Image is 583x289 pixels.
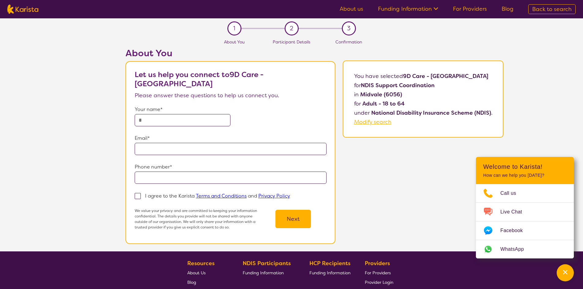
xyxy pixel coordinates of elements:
[500,189,524,198] span: Call us
[378,5,438,13] a: Funding Information
[362,100,405,107] b: Adult - 18 to 64
[187,260,215,267] b: Resources
[483,163,566,170] h2: Welcome to Karista!
[243,270,284,276] span: Funding Information
[233,24,235,33] span: 1
[557,264,574,281] button: Channel Menu
[224,39,245,45] span: About You
[476,240,574,258] a: Web link opens in a new tab.
[476,184,574,258] ul: Choose channel
[365,270,391,276] span: For Providers
[354,99,492,108] p: for
[187,277,228,287] a: Blog
[361,82,435,89] b: NDIS Support Coordination
[365,280,393,285] span: Provider Login
[528,4,576,14] a: Back to search
[7,5,38,14] img: Karista logo
[309,260,350,267] b: HCP Recipients
[125,48,335,59] h2: About You
[365,268,393,277] a: For Providers
[187,270,206,276] span: About Us
[340,5,363,13] a: About us
[309,270,350,276] span: Funding Information
[187,268,228,277] a: About Us
[500,226,530,235] span: Facebook
[500,207,529,217] span: Live Chat
[354,72,492,127] p: You have selected
[309,268,350,277] a: Funding Information
[273,39,310,45] span: Participant Details
[243,268,295,277] a: Funding Information
[347,24,350,33] span: 3
[354,81,492,90] p: for
[354,90,492,99] p: in
[365,277,393,287] a: Provider Login
[476,157,574,258] div: Channel Menu
[275,210,311,228] button: Next
[135,105,327,114] p: Your name*
[354,108,492,117] p: under .
[258,193,290,199] a: Privacy Policy
[371,109,491,117] b: National Disability Insurance Scheme (NDIS)
[243,260,291,267] b: NDIS Participants
[187,280,196,285] span: Blog
[403,72,488,80] b: 9D Care - [GEOGRAPHIC_DATA]
[483,173,566,178] p: How can we help you [DATE]?
[290,24,293,33] span: 2
[354,118,391,126] a: Modify search
[135,134,327,143] p: Email*
[500,245,531,254] span: WhatsApp
[532,6,572,13] span: Back to search
[335,39,362,45] span: Confirmation
[135,162,327,172] p: Phone number*
[196,193,247,199] a: Terms and Conditions
[145,193,290,199] p: I agree to the Karista and
[453,5,487,13] a: For Providers
[135,91,327,100] p: Please answer these questions to help us connect you.
[135,208,260,230] p: We value your privacy and are committed to keeping your information confidential. The details you...
[135,70,263,89] b: Let us help you connect to 9D Care - [GEOGRAPHIC_DATA]
[360,91,402,98] b: Midvale (6056)
[365,260,390,267] b: Providers
[502,5,514,13] a: Blog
